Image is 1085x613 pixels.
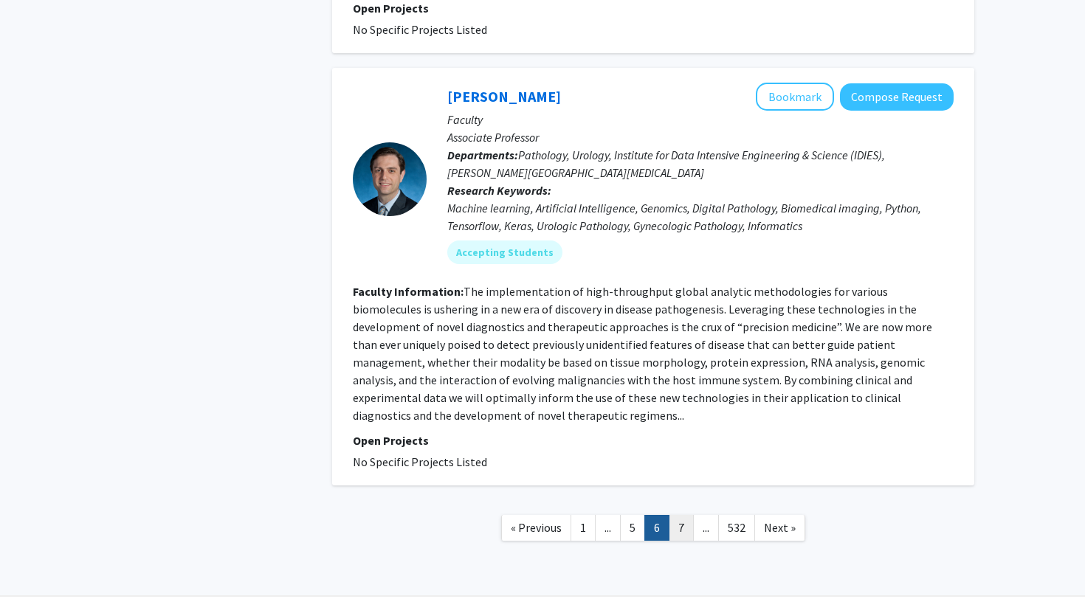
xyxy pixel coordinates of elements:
[447,148,518,162] b: Departments:
[353,454,487,469] span: No Specific Projects Listed
[447,240,562,264] mat-chip: Accepting Students
[447,183,551,198] b: Research Keywords:
[353,22,487,37] span: No Specific Projects Listed
[840,83,954,111] button: Compose Request to Alexander Baras
[353,432,954,449] p: Open Projects
[447,199,954,235] div: Machine learning, Artificial Intelligence, Genomics, Digital Pathology, Biomedical imaging, Pytho...
[644,515,669,541] a: 6
[604,520,611,535] span: ...
[332,500,974,560] nav: Page navigation
[511,520,562,535] span: « Previous
[718,515,755,541] a: 532
[447,128,954,146] p: Associate Professor
[754,515,805,541] a: Next
[447,148,885,180] span: Pathology, Urology, Institute for Data Intensive Engineering & Science (IDIES), [PERSON_NAME][GEO...
[11,547,63,602] iframe: Chat
[669,515,694,541] a: 7
[447,87,561,105] a: [PERSON_NAME]
[620,515,645,541] a: 5
[764,520,796,535] span: Next »
[501,515,571,541] a: Previous
[447,111,954,128] p: Faculty
[353,284,932,423] fg-read-more: The implementation of high-throughput global analytic methodologies for various biomolecules is u...
[353,284,464,299] b: Faculty Information:
[756,83,834,111] button: Add Alexander Baras to Bookmarks
[703,520,709,535] span: ...
[571,515,596,541] a: 1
